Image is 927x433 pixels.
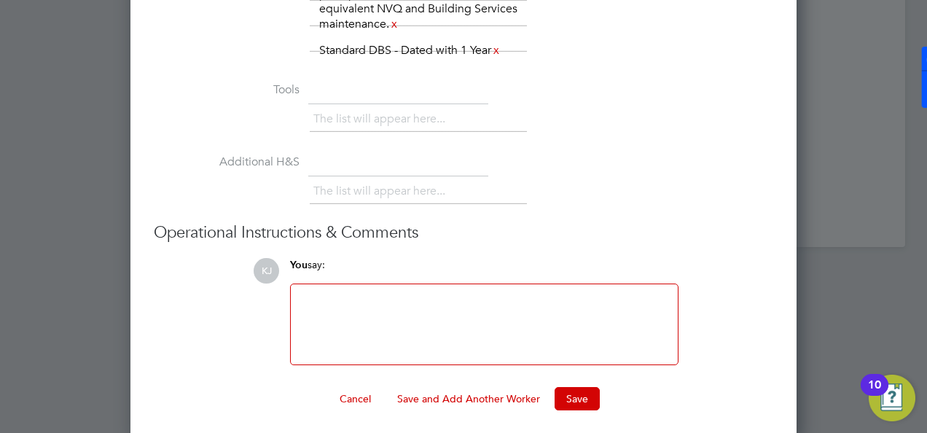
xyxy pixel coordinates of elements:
[154,82,300,98] label: Tools
[290,258,678,284] div: say:
[254,258,279,284] span: KJ
[328,387,383,410] button: Cancel
[154,155,300,170] label: Additional H&S
[313,109,451,129] li: The list will appear here...
[389,15,399,34] a: x
[154,222,773,243] h3: Operational Instructions & Comments
[868,385,881,404] div: 10
[555,387,600,410] button: Save
[869,375,915,421] button: Open Resource Center, 10 new notifications
[313,182,451,201] li: The list will appear here...
[491,41,501,60] a: x
[386,387,552,410] button: Save and Add Another Worker
[290,259,308,271] span: You
[313,41,507,61] li: Standard DBS - Dated with 1 Year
